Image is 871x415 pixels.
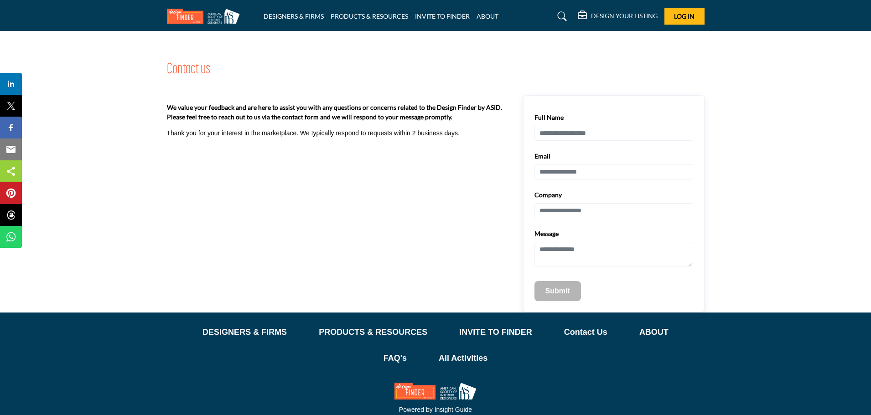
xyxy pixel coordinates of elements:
button: Log In [664,8,705,25]
div: DESIGN YOUR LISTING [578,11,658,22]
a: DESIGNERS & FIRMS [264,12,324,20]
label: Email [534,152,550,161]
a: Search [549,9,573,24]
span: Log In [674,12,695,20]
a: PRODUCTS & RESOURCES [319,326,427,338]
a: Powered by Insight Guide [399,406,472,413]
a: Contact Us [564,326,607,338]
p: Submit [545,286,570,297]
img: No Site Logo [394,383,477,400]
button: Submit [534,281,581,301]
label: Company [534,190,562,200]
a: ABOUT [639,326,669,338]
a: DESIGNERS & FIRMS [202,326,287,338]
img: Site Logo [167,9,244,24]
h2: Contact us [167,59,210,81]
p: Thank you for your interest in the marketplace. We typically respond to requests within 2 busines... [167,129,460,138]
a: All Activities [439,352,487,364]
h5: DESIGN YOUR LISTING [591,12,658,20]
a: INVITE TO FINDER [415,12,470,20]
a: INVITE TO FINDER [459,326,532,338]
label: Full Name [534,113,564,122]
b: We value your feedback and are here to assist you with any questions or concerns related to the D... [167,102,505,122]
a: PRODUCTS & RESOURCES [331,12,408,20]
a: FAQ's [384,352,407,364]
label: Message [534,229,559,238]
a: ABOUT [477,12,498,20]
